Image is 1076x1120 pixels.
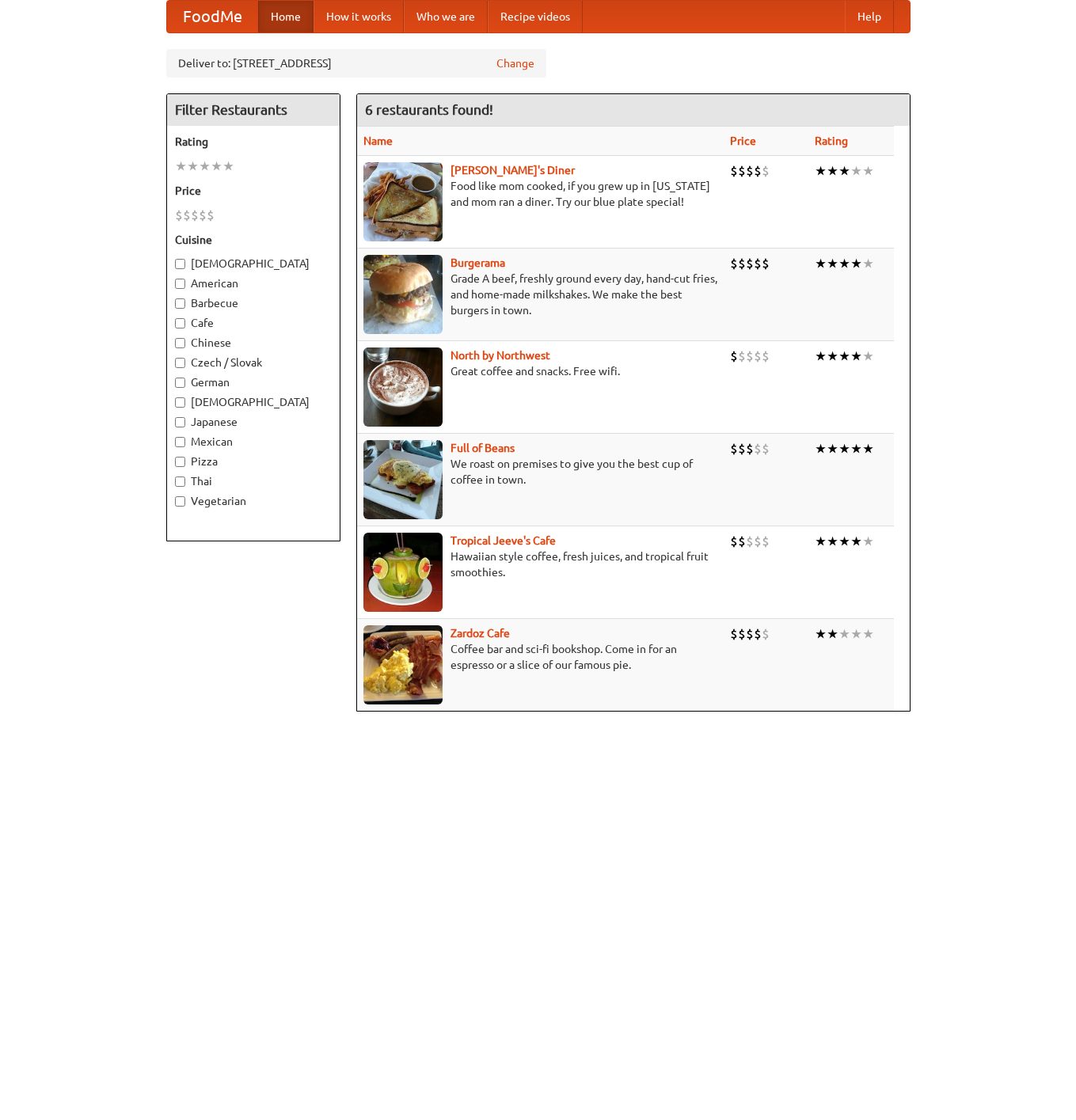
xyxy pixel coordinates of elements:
[815,135,848,147] a: Rating
[862,255,874,272] li: ★
[175,134,332,150] h5: Rating
[175,355,332,370] label: Czech / Slovak
[451,534,556,547] a: Tropical Jeeve's Cafe
[850,255,862,272] li: ★
[746,533,754,550] li: $
[175,295,332,311] label: Barbecue
[738,533,746,550] li: $
[363,363,717,379] p: Great coffee and snacks. Free wifi.
[762,347,770,365] li: $
[363,162,443,241] img: sallys.jpg
[175,207,183,224] li: $
[827,533,838,550] li: ★
[862,440,874,457] li: ★
[211,158,222,175] li: ★
[314,1,404,32] a: How it works
[451,442,515,454] a: Full of Beans
[175,454,332,469] label: Pizza
[222,158,234,175] li: ★
[730,533,738,550] li: $
[738,440,746,457] li: $
[175,338,185,348] input: Chinese
[167,94,340,126] h4: Filter Restaurants
[838,625,850,643] li: ★
[175,275,332,291] label: American
[175,496,185,507] input: Vegetarian
[815,440,827,457] li: ★
[207,207,215,224] li: $
[730,162,738,180] li: $
[827,347,838,365] li: ★
[451,256,505,269] b: Burgerama
[363,625,443,704] img: zardoz.jpg
[363,255,443,334] img: burgerama.jpg
[838,533,850,550] li: ★
[199,207,207,224] li: $
[451,164,575,177] a: [PERSON_NAME]'s Diner
[166,49,546,78] div: Deliver to: [STREET_ADDRESS]
[175,374,332,390] label: German
[365,102,493,117] ng-pluralize: 6 restaurants found!
[363,641,717,673] p: Coffee bar and sci-fi bookshop. Come in for an espresso or a slice of our famous pie.
[175,394,332,410] label: [DEMOGRAPHIC_DATA]
[850,162,862,180] li: ★
[167,1,258,32] a: FoodMe
[838,255,850,272] li: ★
[363,347,443,427] img: north.jpg
[175,437,185,447] input: Mexican
[175,279,185,289] input: American
[827,625,838,643] li: ★
[845,1,894,32] a: Help
[738,162,746,180] li: $
[827,440,838,457] li: ★
[175,434,332,450] label: Mexican
[488,1,583,32] a: Recipe videos
[730,440,738,457] li: $
[754,533,762,550] li: $
[850,440,862,457] li: ★
[451,349,550,362] b: North by Northwest
[363,549,717,580] p: Hawaiian style coffee, fresh juices, and tropical fruit smoothies.
[175,183,332,199] h5: Price
[175,493,332,509] label: Vegetarian
[191,207,199,224] li: $
[815,255,827,272] li: ★
[815,625,827,643] li: ★
[363,178,717,210] p: Food like mom cooked, if you grew up in [US_STATE] and mom ran a diner. Try our blue plate special!
[762,440,770,457] li: $
[762,162,770,180] li: $
[754,625,762,643] li: $
[762,255,770,272] li: $
[754,255,762,272] li: $
[827,162,838,180] li: ★
[183,207,191,224] li: $
[730,135,756,147] a: Price
[754,347,762,365] li: $
[175,397,185,408] input: [DEMOGRAPHIC_DATA]
[827,255,838,272] li: ★
[175,298,185,309] input: Barbecue
[363,440,443,519] img: beans.jpg
[815,162,827,180] li: ★
[187,158,199,175] li: ★
[175,259,185,269] input: [DEMOGRAPHIC_DATA]
[862,162,874,180] li: ★
[746,347,754,365] li: $
[746,255,754,272] li: $
[850,533,862,550] li: ★
[175,476,185,487] input: Thai
[363,533,443,612] img: jeeves.jpg
[850,347,862,365] li: ★
[730,347,738,365] li: $
[838,440,850,457] li: ★
[730,255,738,272] li: $
[738,347,746,365] li: $
[175,318,185,328] input: Cafe
[175,232,332,248] h5: Cuisine
[815,347,827,365] li: ★
[815,533,827,550] li: ★
[199,158,211,175] li: ★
